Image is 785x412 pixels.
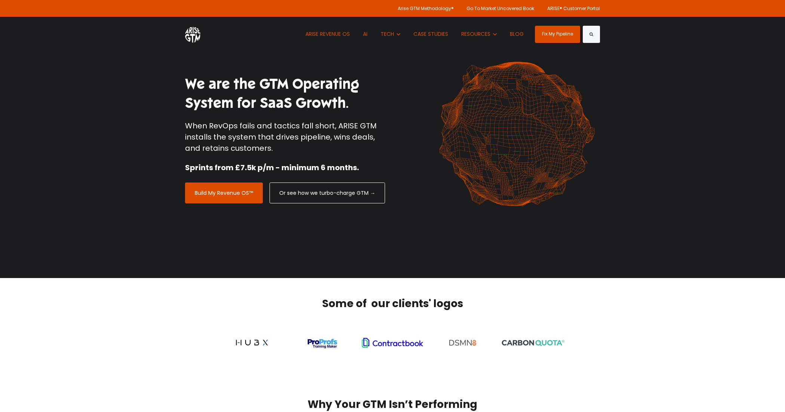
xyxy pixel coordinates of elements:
img: contract book logo [362,335,423,349]
a: ARISE REVENUE OS [300,17,355,51]
img: CQ_Logo_Registered_1 [502,340,564,346]
button: Show submenu for TECH TECH [375,17,406,51]
img: proprofs training maker [306,335,338,350]
a: Build My Revenue OS™ [185,182,263,203]
img: dsmn8 testimonials [446,333,480,352]
a: Fix My Pipeline [535,26,580,43]
h1: We are the GTM Operating System for SaaS Growth. [185,75,387,113]
a: Or see how we turbo-charge GTM → [270,182,385,203]
nav: Desktop navigation [300,17,529,51]
p: When RevOps fails and tactics fall short, ARISE GTM installs the system that drives pipeline, win... [185,120,387,154]
button: Search [583,26,600,43]
button: Show submenu for RESOURCES RESOURCES [456,17,502,51]
a: BLOG [504,17,529,51]
h2: Why Your GTM Isn’t Performing [185,397,600,412]
span: TECH [381,30,394,38]
a: CASE STUDIES [408,17,454,51]
span: RESOURCES [461,30,490,38]
a: AI [357,17,373,51]
img: shape-61 orange [434,54,600,214]
span: Show submenu for TECH [381,30,381,31]
strong: Sprints from £7.5k p/m - minimum 6 months. [185,162,359,173]
h2: Some of our clients' logos [221,297,564,311]
img: ARISE GTM logo (1) white [185,26,200,43]
img: hubx logo-2 [231,335,273,350]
